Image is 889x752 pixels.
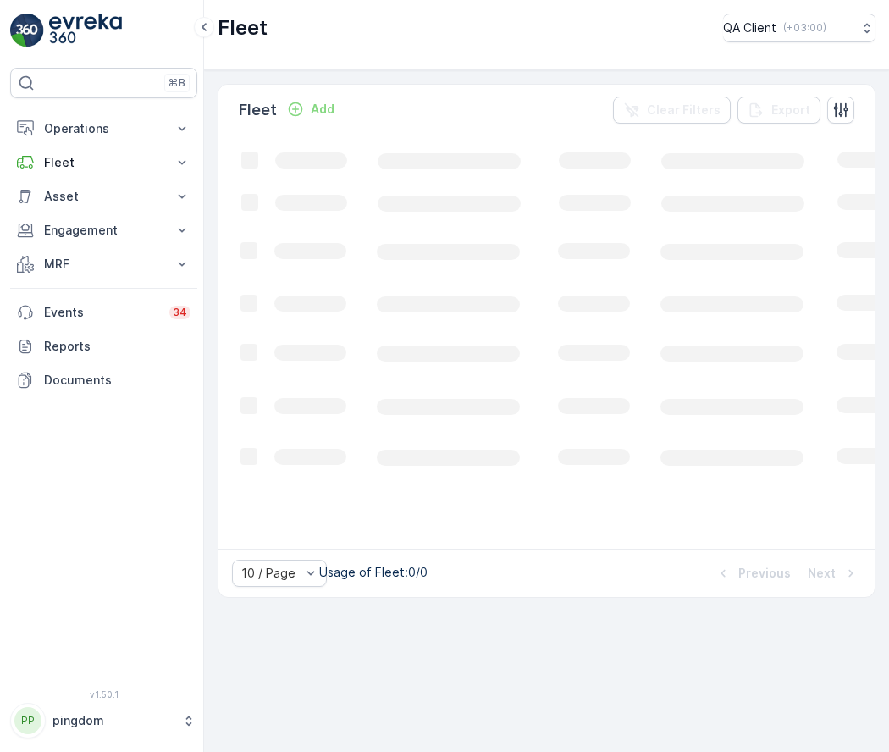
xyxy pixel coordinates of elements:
[10,14,44,47] img: logo
[319,564,428,581] p: Usage of Fleet : 0/0
[44,338,190,355] p: Reports
[723,14,875,42] button: QA Client(+03:00)
[806,563,861,583] button: Next
[173,306,187,319] p: 34
[44,304,159,321] p: Events
[10,247,197,281] button: MRF
[10,112,197,146] button: Operations
[44,188,163,205] p: Asset
[10,180,197,213] button: Asset
[737,97,820,124] button: Export
[14,707,41,734] div: PP
[10,689,197,699] span: v 1.50.1
[771,102,810,119] p: Export
[168,76,185,90] p: ⌘B
[10,213,197,247] button: Engagement
[10,146,197,180] button: Fleet
[808,565,836,582] p: Next
[783,21,826,35] p: ( +03:00 )
[311,101,334,118] p: Add
[10,329,197,363] a: Reports
[10,363,197,397] a: Documents
[10,296,197,329] a: Events34
[713,563,792,583] button: Previous
[44,372,190,389] p: Documents
[44,256,163,273] p: MRF
[44,154,163,171] p: Fleet
[49,14,122,47] img: logo_light-DOdMpM7g.png
[218,14,268,41] p: Fleet
[738,565,791,582] p: Previous
[723,19,776,36] p: QA Client
[613,97,731,124] button: Clear Filters
[44,222,163,239] p: Engagement
[647,102,721,119] p: Clear Filters
[280,99,341,119] button: Add
[10,703,197,738] button: PPpingdom
[44,120,163,137] p: Operations
[52,712,174,729] p: pingdom
[239,98,277,122] p: Fleet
